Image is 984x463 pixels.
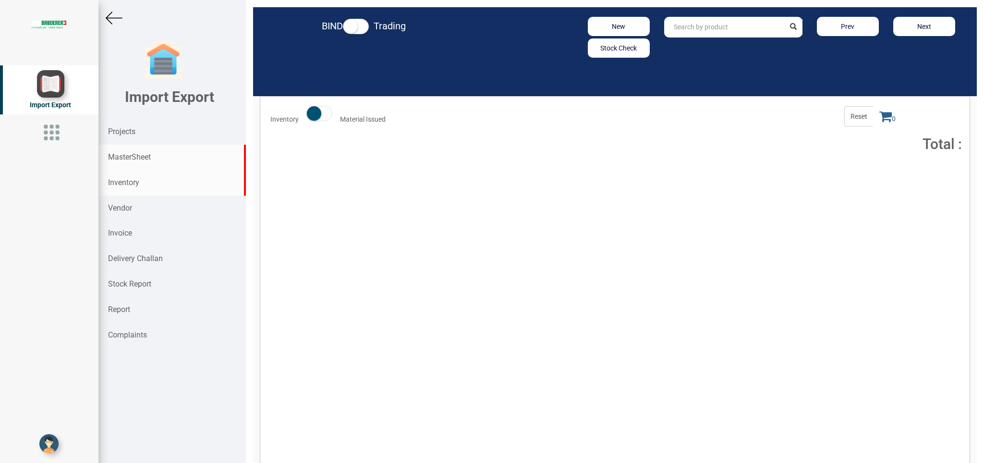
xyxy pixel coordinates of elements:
strong: Trading [374,20,406,32]
b: Import Export [125,88,214,105]
input: Search by product [664,17,785,38]
strong: MasterSheet [108,152,151,162]
button: Stock Check [588,38,650,58]
strong: Projects [108,127,135,136]
strong: Material Issued [340,115,386,123]
span: 0 [873,106,902,126]
h2: Total : [742,136,962,152]
button: Next [893,17,955,36]
img: garage-closed.png [144,41,182,79]
span: Reset [844,106,873,126]
strong: Invoice [108,228,132,238]
button: New [588,17,650,36]
strong: Complaints [108,330,147,339]
strong: Delivery Challan [108,254,163,263]
strong: Vendor [108,203,132,213]
strong: Stock Report [108,279,151,288]
strong: BIND [322,20,343,32]
strong: Inventory [108,178,139,187]
strong: Report [108,305,130,314]
span: Import Export [30,101,71,109]
strong: Inventory [270,115,299,123]
button: Prev [817,17,879,36]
